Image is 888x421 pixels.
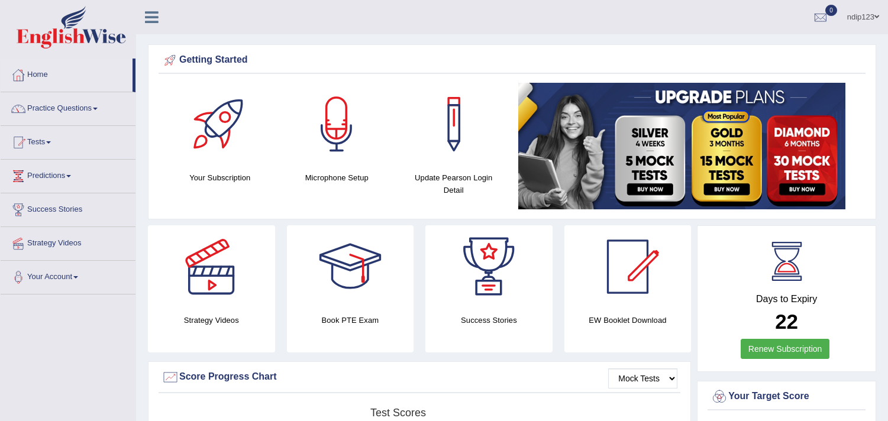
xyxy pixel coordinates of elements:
[285,171,390,184] h4: Microphone Setup
[1,92,135,122] a: Practice Questions
[518,83,845,209] img: small5.jpg
[711,388,863,406] div: Your Target Score
[1,227,135,257] a: Strategy Videos
[711,294,863,305] h4: Days to Expiry
[1,126,135,156] a: Tests
[741,339,830,359] a: Renew Subscription
[564,314,692,326] h4: EW Booklet Download
[167,171,273,184] h4: Your Subscription
[287,314,414,326] h4: Book PTE Exam
[1,261,135,290] a: Your Account
[1,193,135,223] a: Success Stories
[162,51,863,69] div: Getting Started
[401,171,506,196] h4: Update Pearson Login Detail
[1,160,135,189] a: Predictions
[1,59,133,88] a: Home
[775,310,798,333] b: 22
[162,368,677,386] div: Score Progress Chart
[148,314,275,326] h4: Strategy Videos
[825,5,837,16] span: 0
[370,407,426,419] tspan: Test scores
[425,314,553,326] h4: Success Stories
